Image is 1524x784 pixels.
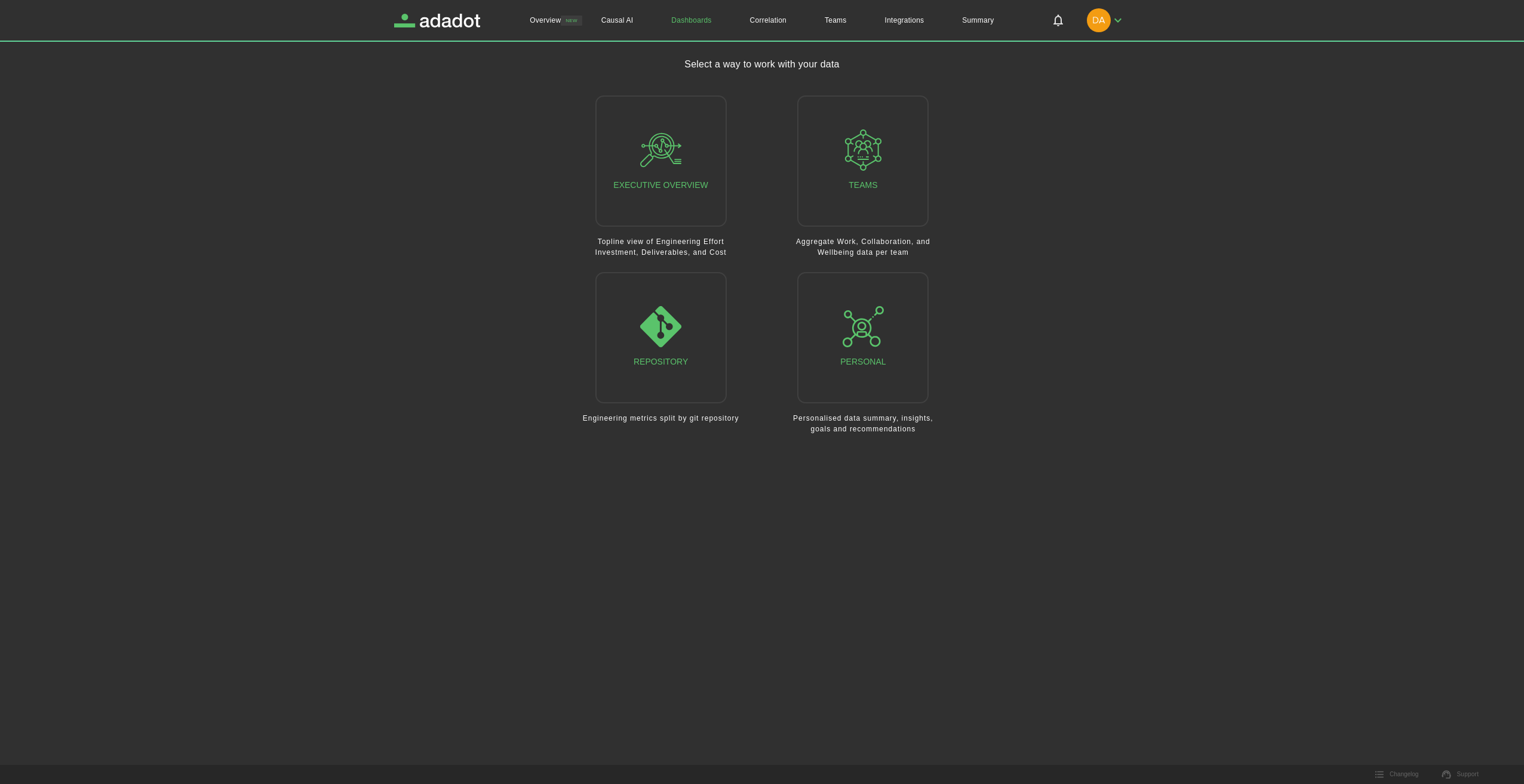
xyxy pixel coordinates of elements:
[613,129,708,193] div: Executive Overview
[684,57,840,72] h1: Select a way to work with your data
[783,236,942,258] p: Aggregate Work, Collaboration, and Wellbeing data per team
[582,236,741,258] p: Topline view of Engineering Effort Investment, Deliverables, and Cost
[394,14,480,27] a: Adadot Homepage
[1368,766,1425,783] button: Changelog
[797,95,929,227] button: Teams
[582,413,741,424] p: Engineering metrics split by git repository
[843,129,884,193] div: Teams
[1435,766,1486,783] a: Support
[1044,6,1073,35] button: Notifications
[797,272,929,403] button: Personal
[783,413,942,434] p: Personalised data summary, insights, goals and recommendations
[634,306,688,369] div: Repository
[840,306,886,369] div: Personal
[1087,8,1111,32] img: dagoberto.quiros
[595,95,727,227] button: Executive Overview
[1082,5,1130,36] button: dagoberto.quiros
[595,272,727,403] button: Repository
